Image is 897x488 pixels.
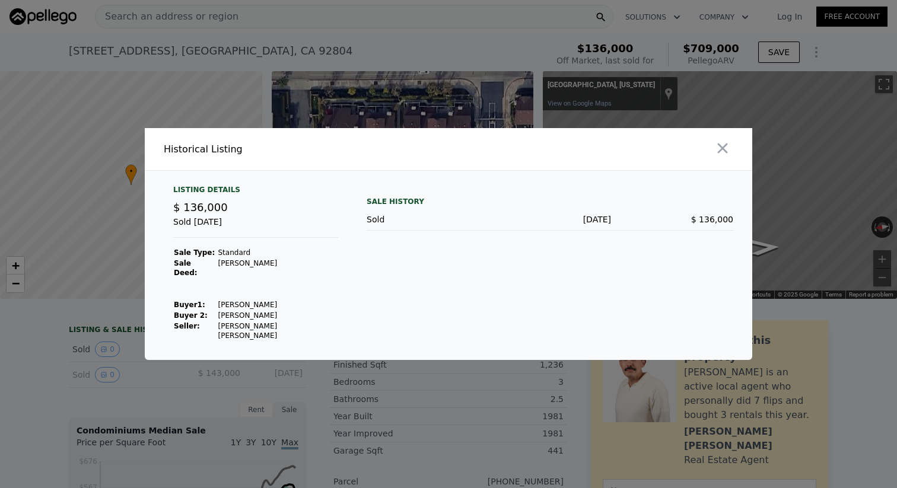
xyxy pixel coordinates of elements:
strong: Sale Deed: [174,259,198,277]
strong: Buyer 1 : [174,301,205,309]
span: $ 136,000 [173,201,228,213]
div: Historical Listing [164,142,444,157]
span: $ 136,000 [691,215,733,224]
td: [PERSON_NAME] [217,310,338,321]
div: Sold [367,213,489,225]
div: Sold [DATE] [173,216,338,238]
td: [PERSON_NAME] [217,258,338,278]
div: [DATE] [489,213,611,225]
strong: Buyer 2: [174,311,208,320]
strong: Sale Type: [174,248,215,257]
div: Sale History [367,194,733,209]
td: [PERSON_NAME] [PERSON_NAME] [217,321,338,341]
td: Standard [217,247,338,258]
strong: Seller : [174,322,200,330]
div: Listing Details [173,185,338,199]
td: [PERSON_NAME] [217,299,338,310]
